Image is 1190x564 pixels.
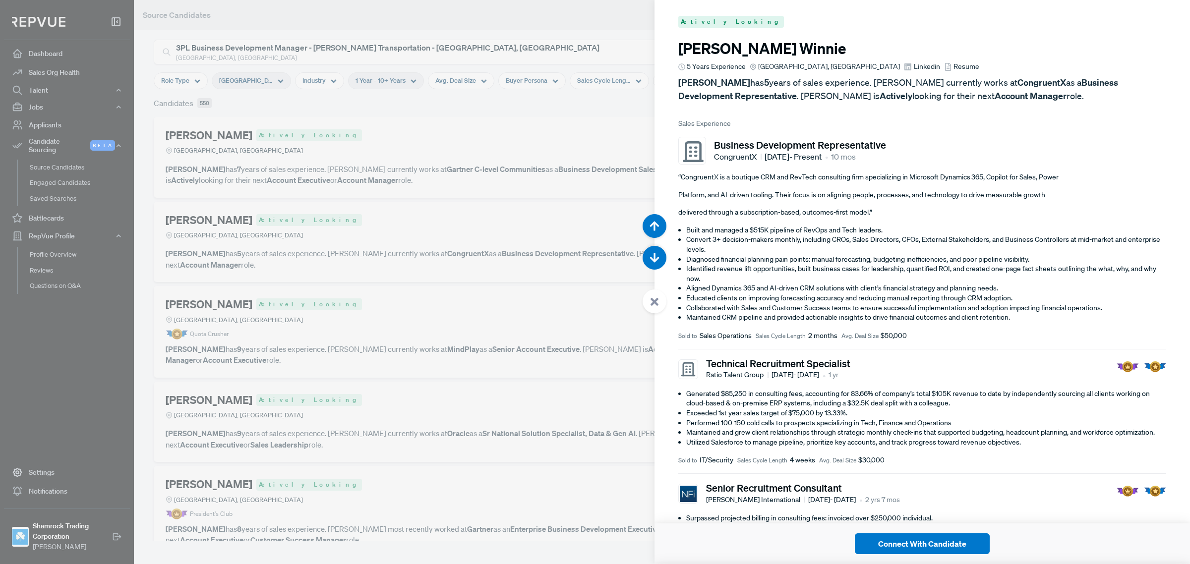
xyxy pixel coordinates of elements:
p: Platform, and AI-driven tooling. Their focus is on aligning people, processes, and technology to ... [678,190,1166,200]
span: Sold to [678,456,697,465]
li: Generated $85,250 in consulting fees, accounting for 83.66% of company’s total $105K revenue to d... [686,389,1166,408]
li: Aligned Dynamics 365 and AI-driven CRM solutions with client’s financial strategy and planning ne... [686,283,1166,293]
strong: Account Manager [995,90,1067,102]
span: Avg. Deal Size [841,332,879,340]
li: Diagnosed financial planning pain points: manual forecasting, budgeting inefficiencies, and poor ... [686,255,1166,265]
span: [GEOGRAPHIC_DATA], [GEOGRAPHIC_DATA] [758,61,900,72]
h5: Business Development Representative [714,139,886,151]
span: [PERSON_NAME] International [706,495,805,505]
strong: Actively [880,90,912,102]
span: Sales Operations [700,331,752,341]
li: Utilized Salesforce to manage pipeline, prioritize key accounts, and track progress toward revenu... [686,438,1166,448]
li: Identified revenue lift opportunities, built business cases for leadership, quantified ROI, and c... [686,264,1166,283]
li: Surpassed projected billing in consulting fees: invoiced over $250,000 individual. [686,513,1166,523]
strong: [PERSON_NAME] [678,77,750,88]
h5: Senior Recruitment Consultant [706,482,900,494]
a: Resume [944,61,979,72]
span: IT/Security [700,455,733,465]
h3: [PERSON_NAME] Winnie [678,40,1166,57]
span: Actively Looking [678,16,784,28]
span: 10 mos [831,151,856,163]
span: Sales Cycle Length [756,332,806,340]
strong: 5 [764,77,769,88]
span: 4 weeks [790,455,815,465]
p: has years of sales experience. [PERSON_NAME] currently works at as a . [PERSON_NAME] is looking f... [678,76,1166,103]
strong: CongruentX [1017,77,1066,88]
img: Quota Badge [1144,486,1166,497]
span: CongruentX [714,151,762,163]
img: Nigel Frank International [680,486,696,502]
button: Connect With Candidate [855,533,990,554]
span: [DATE] - [DATE] [772,370,819,380]
span: $50,000 [881,331,907,341]
li: Collaborated with Sales and Customer Success teams to ensure successful implementation and adopti... [686,303,1166,313]
span: [DATE] - [DATE] [808,495,856,505]
article: • [859,494,862,506]
span: 2 months [808,331,837,341]
span: [DATE] - Present [765,151,822,163]
li: Maintained and grew client relationships through strategic monthly check-ins that supported budge... [686,428,1166,438]
span: $30,000 [858,455,885,465]
span: 2 yrs 7 mos [865,495,900,505]
li: Built and managed a $515K pipeline of RevOps and Tech leaders. [686,226,1166,235]
p: delivered through a subscription-based, outcomes-first model.” [678,208,1166,218]
img: Quota Badge [1144,361,1166,372]
article: • [823,369,826,381]
img: President Badge [1117,361,1139,372]
span: 1 yr [829,370,838,380]
li: Exceeded 1st year sales target of $75,000 by 13.33%. [686,408,1166,418]
li: Educated clients on improving forecasting accuracy and reducing manual reporting through CRM adop... [686,293,1166,303]
span: Sold to [678,332,697,340]
span: Avg. Deal Size [819,456,856,465]
span: Ratio Talent Group [706,370,769,380]
li: Performed 100-150 cold calls to prospects specializing in Tech, Finance and Operations [686,418,1166,428]
h5: Technical Recruitment Specialist [706,357,850,369]
span: Sales Cycle Length [737,456,787,465]
p: “CongruentX is a boutique CRM and RevTech consulting firm specializing in Microsoft Dynamics 365,... [678,172,1166,182]
a: Linkedin [904,61,940,72]
span: Resume [953,61,979,72]
span: Linkedin [914,61,940,72]
span: 5 Years Experience [687,61,746,72]
li: Convert 3+ decision-makers monthly, including CROs, Sales Directors, CFOs, External Stakeholders,... [686,235,1166,254]
img: President Badge [1117,486,1139,497]
span: Sales Experience [678,118,1166,129]
article: • [825,151,828,163]
li: Maintained CRM pipeline and provided actionable insights to drive financial outcomes and client r... [686,313,1166,323]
